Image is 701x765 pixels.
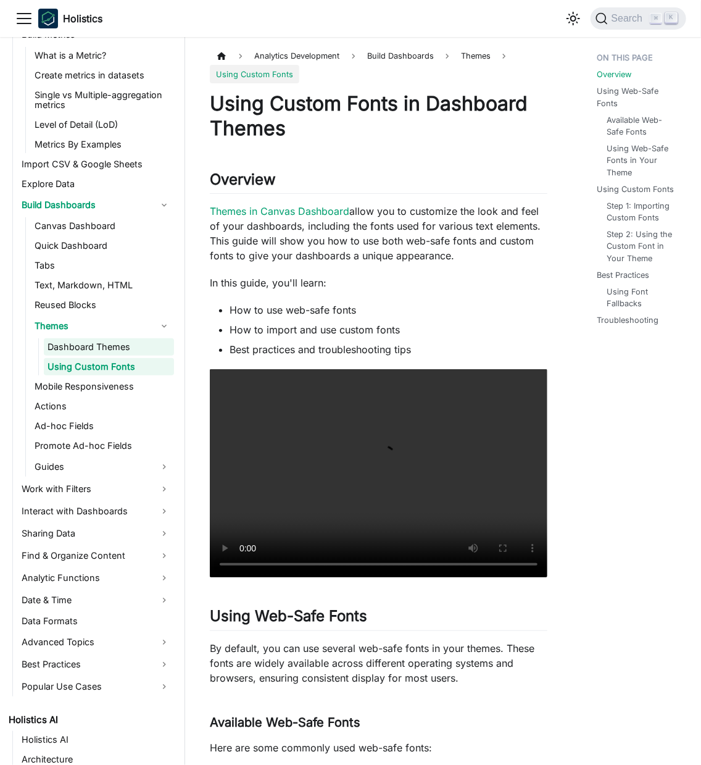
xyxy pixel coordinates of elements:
[31,296,174,314] a: Reused Blocks
[31,67,174,84] a: Create metrics in datasets
[597,269,649,281] a: Best Practices
[361,47,440,65] span: Build Dashboards
[18,156,174,173] a: Import CSV & Google Sheets
[31,47,174,64] a: What is a Metric?
[31,116,174,133] a: Level of Detail (LoD)
[31,378,174,395] a: Mobile Responsiveness
[210,47,233,65] a: Home page
[591,7,686,30] button: Search (Command+K)
[18,590,174,610] a: Date & Time
[18,677,174,696] a: Popular Use Cases
[31,237,174,254] a: Quick Dashboard
[607,114,676,138] a: Available Web-Safe Fonts
[210,607,547,630] h2: Using Web-Safe Fonts
[607,143,676,178] a: Using Web-Safe Fonts in Your Theme
[607,286,676,309] a: Using Font Fallbacks
[18,612,174,630] a: Data Formats
[18,731,174,748] a: Holistics AI
[455,47,497,65] span: Themes
[608,13,650,24] span: Search
[210,740,547,755] p: Here are some commonly used web-safe fonts:
[63,11,102,26] b: Holistics
[210,715,547,730] h3: Available Web-Safe Fonts
[18,501,174,521] a: Interact with Dashboards
[210,369,547,578] video: Your browser does not support embedding video, but you can .
[44,358,174,375] a: Using Custom Fonts
[18,175,174,193] a: Explore Data
[210,204,547,263] p: allow you to customize the look and feel of your dashboards, including the fonts used for various...
[597,85,681,109] a: Using Web-Safe Fonts
[248,47,346,65] span: Analytics Development
[31,457,174,477] a: Guides
[44,338,174,356] a: Dashboard Themes
[31,217,174,235] a: Canvas Dashboard
[607,200,676,224] a: Step 1: Importing Custom Fonts
[38,9,102,28] a: HolisticsHolistics
[210,205,349,217] a: Themes in Canvas Dashboard
[597,69,631,80] a: Overview
[15,9,33,28] button: Toggle navigation bar
[597,314,658,326] a: Troubleshooting
[5,711,174,729] a: Holistics AI
[18,195,174,215] a: Build Dashboards
[210,65,299,83] span: Using Custom Fonts
[31,316,174,336] a: Themes
[38,9,58,28] img: Holistics
[230,303,547,317] li: How to use web-safe fonts
[607,228,676,264] a: Step 2: Using the Custom Font in Your Theme
[31,257,174,274] a: Tabs
[31,437,174,454] a: Promote Ad-hoc Fields
[210,47,547,83] nav: Breadcrumbs
[230,342,547,357] li: Best practices and troubleshooting tips
[31,277,174,294] a: Text, Markdown, HTML
[210,91,547,141] h1: Using Custom Fonts in Dashboard Themes
[18,546,174,566] a: Find & Organize Content
[31,417,174,435] a: Ad-hoc Fields
[31,86,174,114] a: Single vs Multiple-aggregation metrics
[18,654,174,674] a: Best Practices
[31,136,174,153] a: Metrics By Examples
[230,322,547,337] li: How to import and use custom fonts
[650,13,662,24] kbd: ⌘
[210,641,547,685] p: By default, you can use several web-safe fonts in your themes. These fonts are widely available a...
[597,183,674,195] a: Using Custom Fonts
[18,568,174,588] a: Analytic Functions
[18,632,174,652] a: Advanced Topics
[18,524,174,543] a: Sharing Data
[210,275,547,290] p: In this guide, you'll learn:
[563,9,583,28] button: Switch between dark and light mode (currently light mode)
[18,479,174,499] a: Work with Filters
[31,398,174,415] a: Actions
[665,12,678,23] kbd: K
[210,170,547,194] h2: Overview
